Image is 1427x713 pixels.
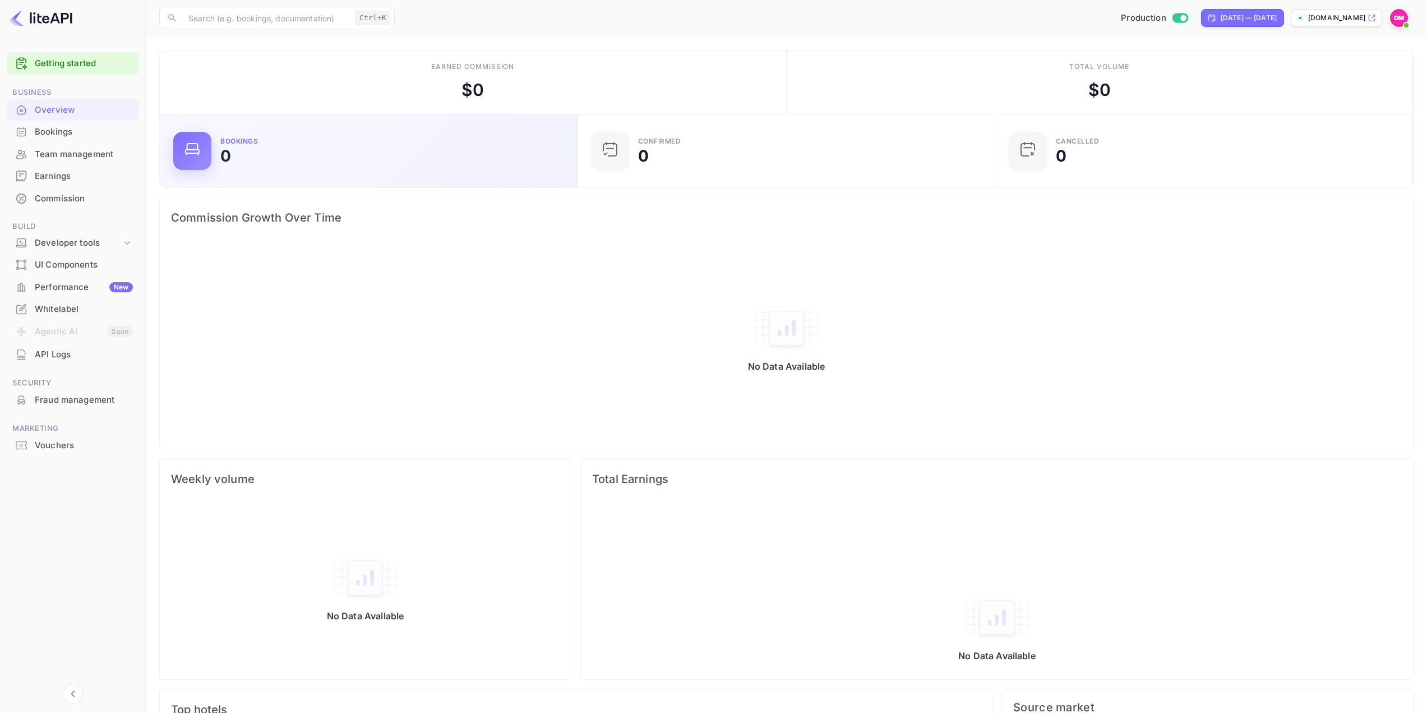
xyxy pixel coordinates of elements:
[1121,12,1166,25] span: Production
[1088,77,1111,103] div: $ 0
[35,303,133,316] div: Whitelabel
[748,361,825,372] p: No Data Available
[109,282,133,292] div: New
[7,121,138,142] a: Bookings
[220,138,258,145] div: Bookings
[1069,62,1129,72] div: Total volume
[7,144,138,164] a: Team management
[331,554,399,601] img: empty-state-table2.svg
[7,52,138,75] div: Getting started
[7,389,138,411] div: Fraud management
[35,148,133,161] div: Team management
[1116,12,1192,25] div: Switch to Sandbox mode
[7,277,138,298] div: PerformanceNew
[1056,148,1066,164] div: 0
[7,298,138,320] div: Whitelabel
[35,439,133,452] div: Vouchers
[7,99,138,121] div: Overview
[7,435,138,456] a: Vouchers
[35,259,133,272] div: UI Components
[7,165,138,187] div: Earnings
[35,348,133,361] div: API Logs
[7,220,138,233] span: Build
[7,233,138,253] div: Developer tools
[35,170,133,183] div: Earnings
[638,148,649,164] div: 0
[638,138,681,145] div: Confirmed
[7,422,138,435] span: Marketing
[7,86,138,99] span: Business
[171,470,560,488] span: Weekly volume
[9,9,72,27] img: LiteAPI logo
[1201,9,1284,27] div: Click to change the date range period
[35,57,133,70] a: Getting started
[753,305,820,352] img: empty-state-table2.svg
[7,99,138,120] a: Overview
[182,7,351,29] input: Search (e.g. bookings, documentation)
[7,165,138,186] a: Earnings
[327,610,404,622] p: No Data Available
[7,188,138,209] a: Commission
[35,192,133,205] div: Commission
[35,237,122,250] div: Developer tools
[431,62,514,72] div: Earned commission
[963,594,1031,641] img: empty-state-table2.svg
[7,298,138,319] a: Whitelabel
[7,254,138,275] a: UI Components
[220,148,231,164] div: 0
[7,121,138,143] div: Bookings
[7,344,138,365] a: API Logs
[7,277,138,297] a: PerformanceNew
[35,394,133,407] div: Fraud management
[355,11,390,25] div: Ctrl+K
[7,435,138,457] div: Vouchers
[7,389,138,410] a: Fraud management
[958,650,1036,661] p: No Data Available
[7,344,138,366] div: API Logs
[1390,9,1408,27] img: Dylan McLean
[1221,13,1277,23] div: [DATE] — [DATE]
[35,126,133,139] div: Bookings
[7,254,138,276] div: UI Components
[7,377,138,389] span: Security
[35,281,133,294] div: Performance
[35,104,133,117] div: Overview
[1056,138,1100,145] div: CANCELLED
[592,470,1402,488] span: Total Earnings
[1308,13,1365,23] p: [DOMAIN_NAME]
[171,209,1402,227] span: Commission Growth Over Time
[461,77,484,103] div: $ 0
[7,144,138,165] div: Team management
[7,188,138,210] div: Commission
[63,684,83,704] button: Collapse navigation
